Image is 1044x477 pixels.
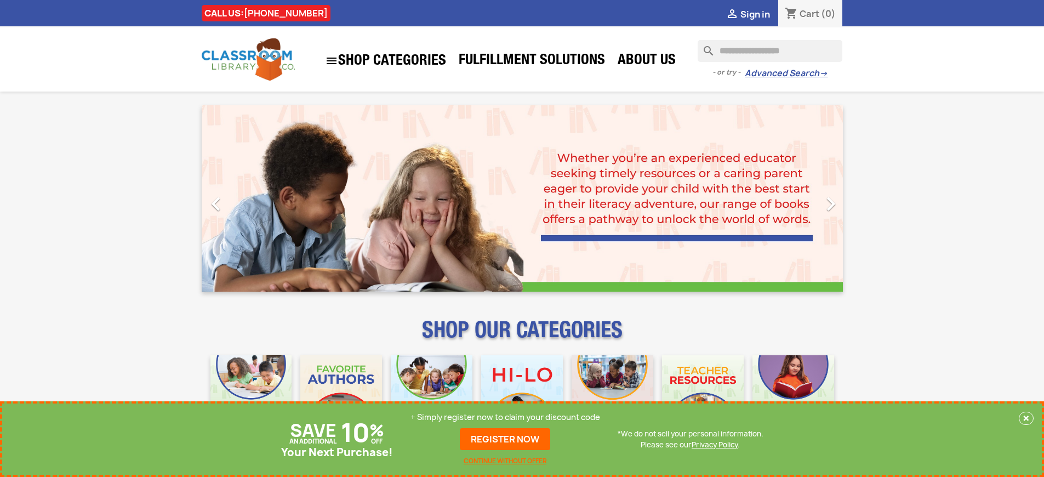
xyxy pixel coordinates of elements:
span: Sign in [740,8,770,20]
p: SHOP OUR CATEGORIES [202,327,843,347]
a: SHOP CATEGORIES [320,49,452,73]
i: search [698,40,711,53]
i:  [817,190,845,218]
img: CLC_HiLo_Mobile.jpg [481,355,563,437]
span: Cart [800,8,819,20]
a: [PHONE_NUMBER] [244,7,328,19]
img: CLC_Teacher_Resources_Mobile.jpg [662,355,744,437]
a: Fulfillment Solutions [453,50,611,72]
div: CALL US: [202,5,330,21]
i:  [726,8,739,21]
a:  Sign in [726,8,770,20]
i: shopping_cart [785,8,798,21]
a: About Us [612,50,681,72]
a: Next [746,105,843,292]
img: CLC_Dyslexia_Mobile.jpg [752,355,834,437]
ul: Carousel container [202,105,843,292]
img: CLC_Favorite_Authors_Mobile.jpg [300,355,382,437]
span: - or try - [712,67,745,78]
img: CLC_Bulk_Mobile.jpg [210,355,292,437]
a: Advanced Search→ [745,68,828,79]
img: Classroom Library Company [202,38,295,81]
input: Search [698,40,842,62]
span: → [819,68,828,79]
span: (0) [821,8,836,20]
img: CLC_Fiction_Nonfiction_Mobile.jpg [572,355,653,437]
a: Previous [202,105,298,292]
i:  [202,190,230,218]
i:  [325,54,338,67]
img: CLC_Phonics_And_Decodables_Mobile.jpg [391,355,472,437]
